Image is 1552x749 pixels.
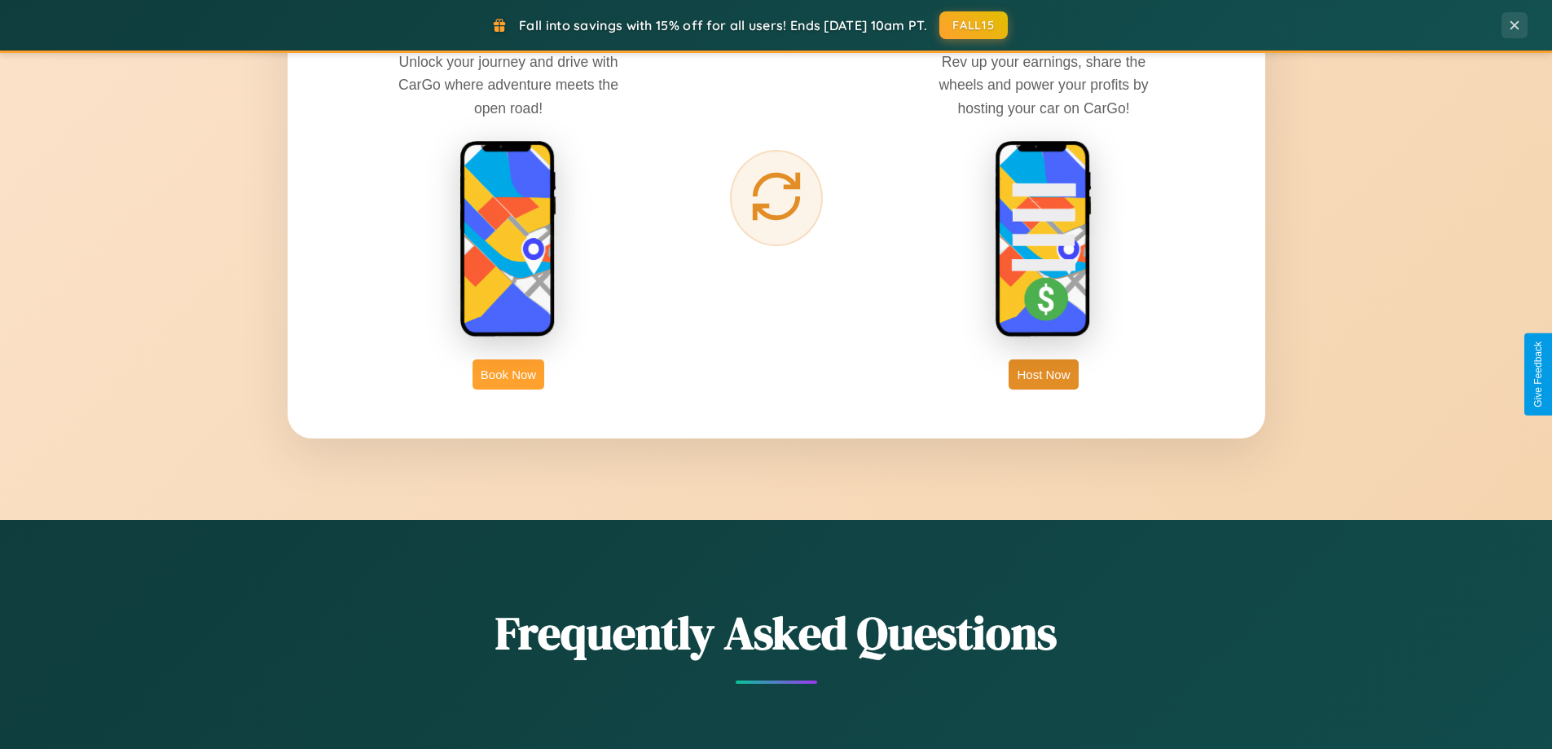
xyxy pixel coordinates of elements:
button: Book Now [473,359,544,390]
img: host phone [995,140,1093,339]
p: Unlock your journey and drive with CarGo where adventure meets the open road! [386,51,631,119]
span: Fall into savings with 15% off for all users! Ends [DATE] 10am PT. [519,17,927,33]
button: FALL15 [939,11,1008,39]
p: Rev up your earnings, share the wheels and power your profits by hosting your car on CarGo! [921,51,1166,119]
button: Host Now [1009,359,1078,390]
div: Give Feedback [1532,341,1544,408]
h2: Frequently Asked Questions [288,601,1265,664]
img: rent phone [459,140,557,339]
